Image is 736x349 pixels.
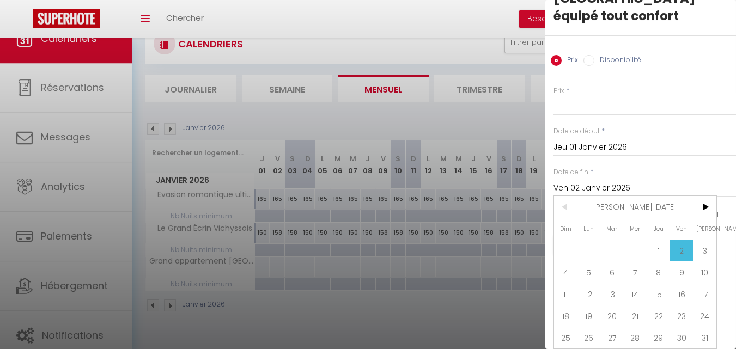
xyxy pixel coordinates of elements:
label: Prix [562,55,578,67]
span: 31 [693,327,716,348]
span: 12 [577,283,601,305]
label: Disponibilité [594,55,641,67]
span: Mer [624,218,647,240]
span: 29 [647,327,670,348]
span: 17 [693,283,716,305]
span: 4 [554,261,577,283]
span: 30 [670,327,694,348]
span: 26 [577,327,601,348]
span: 2 [670,240,694,261]
span: 15 [647,283,670,305]
span: Dim [554,218,577,240]
label: Date de fin [553,167,588,177]
span: 10 [693,261,716,283]
span: Mar [600,218,624,240]
button: Ouvrir le widget de chat LiveChat [9,4,41,37]
span: Ven [670,218,694,240]
span: 8 [647,261,670,283]
span: Jeu [647,218,670,240]
span: 20 [600,305,624,327]
span: 27 [600,327,624,348]
span: 5 [577,261,601,283]
span: 16 [670,283,694,305]
span: 6 [600,261,624,283]
span: 9 [670,261,694,283]
span: Lun [577,218,601,240]
span: 13 [600,283,624,305]
span: 25 [554,327,577,348]
span: 22 [647,305,670,327]
span: 18 [554,305,577,327]
span: 14 [624,283,647,305]
span: 3 [693,240,716,261]
span: 1 [647,240,670,261]
span: < [554,196,577,218]
span: 23 [670,305,694,327]
span: 19 [577,305,601,327]
span: 24 [693,305,716,327]
span: 21 [624,305,647,327]
span: 28 [624,327,647,348]
span: 7 [624,261,647,283]
label: Date de début [553,126,600,137]
span: [PERSON_NAME][DATE] [577,196,694,218]
span: [PERSON_NAME] [693,218,716,240]
label: Prix [553,86,564,96]
span: 11 [554,283,577,305]
span: > [693,196,716,218]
